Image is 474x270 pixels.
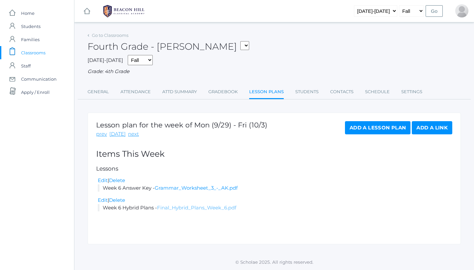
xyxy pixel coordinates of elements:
[21,46,45,59] span: Classrooms
[21,72,57,86] span: Communication
[162,85,197,98] a: Attd Summary
[96,166,452,172] h5: Lessons
[21,59,31,72] span: Staff
[426,5,443,17] input: Go
[208,85,238,98] a: Gradebook
[88,68,461,75] div: Grade: 4th Grade
[109,177,125,183] a: Delete
[365,85,390,98] a: Schedule
[98,177,108,183] a: Edit
[249,85,284,99] a: Lesson Plans
[157,204,236,211] a: Final_Hybrid_Plans_Week_6.pdf
[98,184,452,192] li: Week 6 Answer Key -
[120,85,151,98] a: Attendance
[98,204,452,212] li: Week 6 Hybrid Plans -
[88,41,249,52] h2: Fourth Grade - [PERSON_NAME]
[88,85,109,98] a: General
[96,149,452,159] h2: Items This Week
[96,130,107,138] a: prev
[330,85,354,98] a: Contacts
[98,197,108,203] a: Edit
[345,121,410,134] a: Add a Lesson Plan
[109,130,126,138] a: [DATE]
[74,259,474,265] p: © Scholae 2025. All rights reserved.
[155,185,238,191] a: Grammar_Worksheet_3_-_AK.pdf
[21,33,39,46] span: Families
[21,7,35,20] span: Home
[455,4,468,17] div: Lydia Chaffin
[88,57,123,63] span: [DATE]-[DATE]
[128,130,139,138] a: next
[412,121,452,134] a: Add a Link
[99,3,148,19] img: 1_BHCALogos-05.png
[21,86,50,99] span: Apply / Enroll
[98,197,452,204] div: |
[109,197,125,203] a: Delete
[92,33,128,38] a: Go to Classrooms
[295,85,319,98] a: Students
[401,85,422,98] a: Settings
[96,121,267,129] h1: Lesson plan for the week of Mon (9/29) - Fri (10/3)
[98,177,452,184] div: |
[21,20,40,33] span: Students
